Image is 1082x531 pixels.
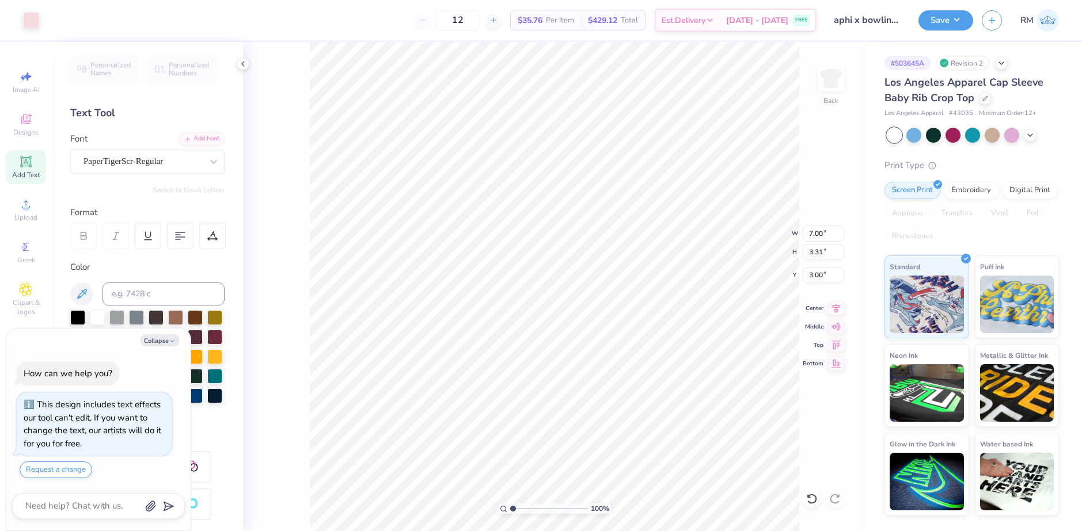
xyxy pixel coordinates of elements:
span: Los Angeles Apparel Cap Sleeve Baby Rib Crop Top [884,75,1043,105]
div: This design includes text effects our tool can't edit. If you want to change the text, our artist... [24,399,161,449]
span: Est. Delivery [662,14,705,26]
span: Personalized Numbers [169,61,210,77]
div: Transfers [934,205,980,222]
div: How can we help you? [24,368,112,379]
span: Designs [13,128,39,137]
span: Puff Ink [980,261,1004,273]
img: Metallic & Glitter Ink [980,364,1054,422]
div: Text Tool [70,105,225,121]
span: Top [803,341,823,349]
span: # 43035 [949,109,973,119]
img: Puff Ink [980,276,1054,333]
div: Applique [884,205,931,222]
div: Screen Print [884,182,940,199]
input: – – [435,10,480,30]
span: 100 % [591,503,609,514]
div: Foil [1019,205,1046,222]
span: FREE [795,16,807,24]
div: Vinyl [984,205,1016,222]
span: Los Angeles Apparel [884,109,943,119]
span: Bottom [803,360,823,368]
button: Collapse [141,334,179,346]
div: Color [70,261,225,274]
label: Font [70,132,88,146]
button: Switch to Greek Letters [153,185,225,194]
span: Add Text [12,170,40,179]
span: Standard [890,261,920,273]
span: RM [1020,14,1034,27]
span: Center [803,304,823,312]
img: Glow in the Dark Ink [890,453,964,510]
span: Personalized Names [90,61,131,77]
span: Middle [803,323,823,331]
div: Add Font [179,132,225,146]
div: Format [70,206,226,219]
span: Metallic & Glitter Ink [980,349,1048,361]
div: # 503645A [884,56,931,70]
span: Glow in the Dark Ink [890,438,955,450]
span: Water based Ink [980,438,1033,450]
input: Untitled Design [825,9,910,32]
span: Image AI [13,85,40,94]
img: Standard [890,276,964,333]
input: e.g. 7428 c [102,282,225,305]
span: $35.76 [518,14,542,26]
span: Minimum Order: 12 + [979,109,1037,119]
span: [DATE] - [DATE] [726,14,788,26]
div: Embroidery [944,182,999,199]
div: Digital Print [1002,182,1058,199]
span: Total [621,14,638,26]
img: Back [819,67,842,90]
span: Neon Ink [890,349,918,361]
span: Greek [17,255,35,265]
button: Request a change [20,461,92,478]
a: RM [1020,9,1059,32]
img: Water based Ink [980,453,1054,510]
span: Clipart & logos [6,298,46,316]
img: Roberta Manuel [1037,9,1059,32]
div: Revision 2 [936,56,989,70]
div: Print Type [884,159,1059,172]
span: $429.12 [588,14,617,26]
div: Back [823,95,838,106]
span: Per Item [546,14,574,26]
img: Neon Ink [890,364,964,422]
span: Upload [14,213,37,222]
button: Save [918,10,973,30]
div: Rhinestones [884,228,940,245]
